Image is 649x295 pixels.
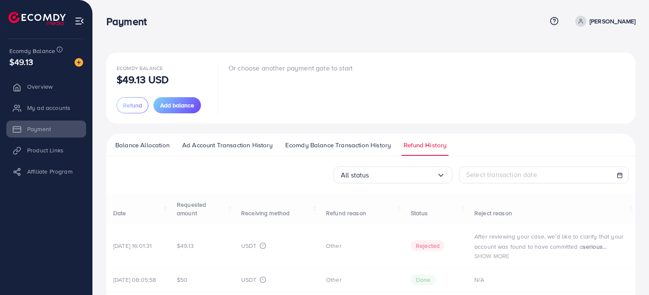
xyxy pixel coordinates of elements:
span: Ad Account Transaction History [182,140,273,150]
div: Search for option [334,166,452,183]
span: Ecomdy Balance [117,65,163,72]
input: Search for option [369,169,437,182]
span: Balance Allocation [115,140,170,150]
span: Refund [123,101,142,110]
img: image [75,58,83,67]
span: Select transaction date [466,170,537,179]
span: All status [341,169,369,182]
button: Refund [117,97,148,113]
img: menu [75,16,84,26]
span: Add balance [160,101,194,110]
img: logo [8,12,66,25]
p: Or choose another payment gate to start [228,63,353,73]
a: [PERSON_NAME] [572,16,635,27]
p: [PERSON_NAME] [590,16,635,26]
button: Add balance [153,97,201,113]
span: Refund History [404,140,446,150]
span: Ecomdy Balance Transaction History [285,140,391,150]
span: $49.13 [9,56,33,68]
span: Ecomdy Balance [9,47,55,55]
h3: Payment [106,15,153,28]
p: $49.13 USD [117,74,169,84]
